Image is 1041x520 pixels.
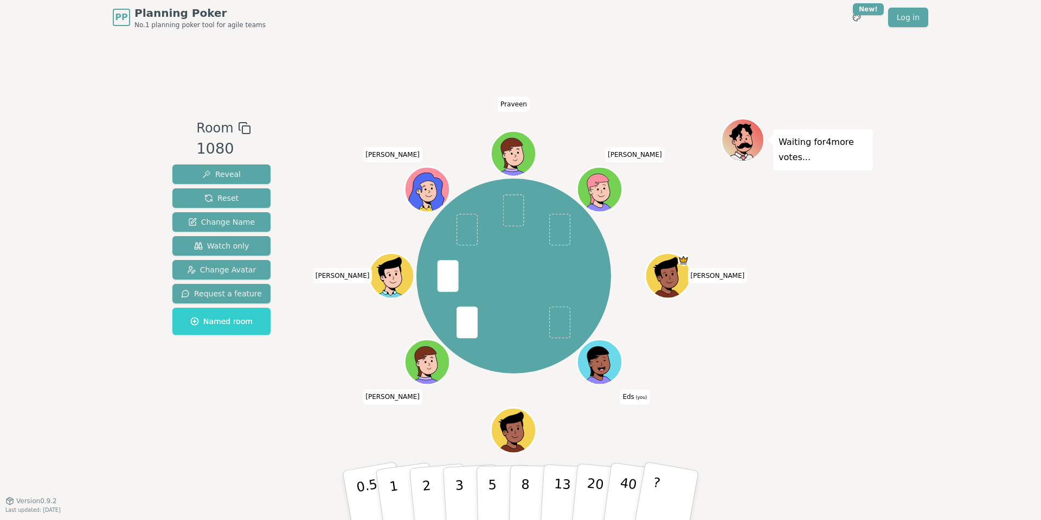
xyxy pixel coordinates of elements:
[190,316,253,327] span: Named room
[779,135,868,165] p: Waiting for 4 more votes...
[202,169,241,180] span: Reveal
[847,8,866,27] button: New!
[172,212,271,232] button: Change Name
[5,497,57,505] button: Version0.9.2
[196,138,250,160] div: 1080
[115,11,127,24] span: PP
[498,97,530,112] span: Click to change your name
[113,5,266,29] a: PPPlanning PokerNo.1 planning poker tool for agile teams
[187,264,256,275] span: Change Avatar
[363,147,422,162] span: Click to change your name
[853,3,884,15] div: New!
[579,341,621,383] button: Click to change your avatar
[605,147,665,162] span: Click to change your name
[172,164,271,184] button: Reveal
[172,308,271,335] button: Named room
[172,284,271,303] button: Request a feature
[188,217,255,227] span: Change Name
[134,21,266,29] span: No.1 planning poker tool for agile teams
[172,260,271,280] button: Change Avatar
[620,390,650,405] span: Click to change your name
[634,396,647,401] span: (you)
[172,188,271,208] button: Reset
[678,255,690,266] span: Isaac is the host
[134,5,266,21] span: Planning Poker
[688,268,748,283] span: Click to change your name
[194,240,249,251] span: Watch only
[181,288,262,299] span: Request a feature
[313,268,372,283] span: Click to change your name
[196,118,233,138] span: Room
[363,390,422,405] span: Click to change your name
[888,8,928,27] a: Log in
[204,193,239,204] span: Reset
[5,507,61,513] span: Last updated: [DATE]
[16,497,57,505] span: Version 0.9.2
[172,236,271,256] button: Watch only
